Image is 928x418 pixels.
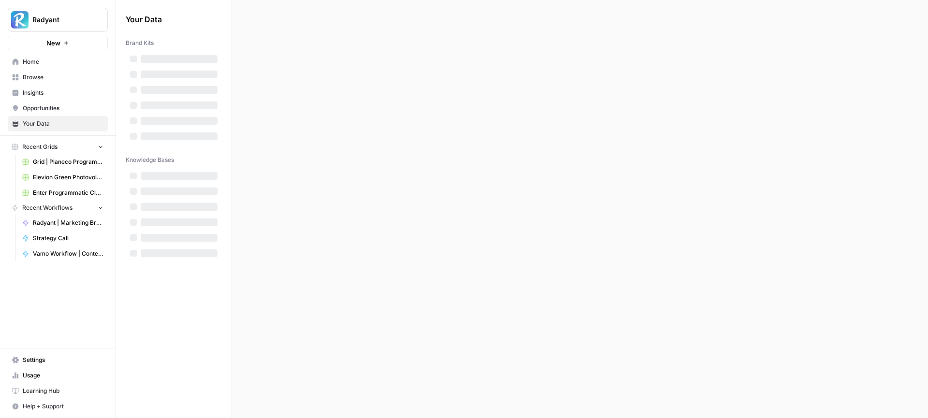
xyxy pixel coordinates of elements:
[8,383,108,399] a: Learning Hub
[18,231,108,246] a: Strategy Call
[126,14,210,25] span: Your Data
[18,154,108,170] a: Grid | Planeco Programmatic Cluster
[18,170,108,185] a: Elevion Green Photovoltaik + [Gewerbe]
[32,15,91,25] span: Radyant
[23,387,103,395] span: Learning Hub
[33,218,103,227] span: Radyant | Marketing Breakdowns | Newsletter
[33,188,103,197] span: Enter Programmatic Cluster Wärmepumpe Förderung + Local
[8,368,108,383] a: Usage
[8,85,108,101] a: Insights
[23,356,103,364] span: Settings
[23,104,103,113] span: Opportunities
[46,38,60,48] span: New
[126,39,154,47] span: Brand Kits
[126,156,174,164] span: Knowledge Bases
[33,173,103,182] span: Elevion Green Photovoltaik + [Gewerbe]
[8,101,108,116] a: Opportunities
[8,399,108,414] button: Help + Support
[23,73,103,82] span: Browse
[23,119,103,128] span: Your Data
[11,11,29,29] img: Radyant Logo
[33,234,103,243] span: Strategy Call
[23,88,103,97] span: Insights
[33,249,103,258] span: Vamo Workflow | Content Update Sie zu du
[23,402,103,411] span: Help + Support
[8,140,108,154] button: Recent Grids
[8,54,108,70] a: Home
[8,36,108,50] button: New
[18,246,108,261] a: Vamo Workflow | Content Update Sie zu du
[22,143,58,151] span: Recent Grids
[18,215,108,231] a: Radyant | Marketing Breakdowns | Newsletter
[23,371,103,380] span: Usage
[22,203,72,212] span: Recent Workflows
[8,116,108,131] a: Your Data
[23,58,103,66] span: Home
[8,201,108,215] button: Recent Workflows
[33,158,103,166] span: Grid | Planeco Programmatic Cluster
[18,185,108,201] a: Enter Programmatic Cluster Wärmepumpe Förderung + Local
[8,70,108,85] a: Browse
[8,8,108,32] button: Workspace: Radyant
[8,352,108,368] a: Settings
